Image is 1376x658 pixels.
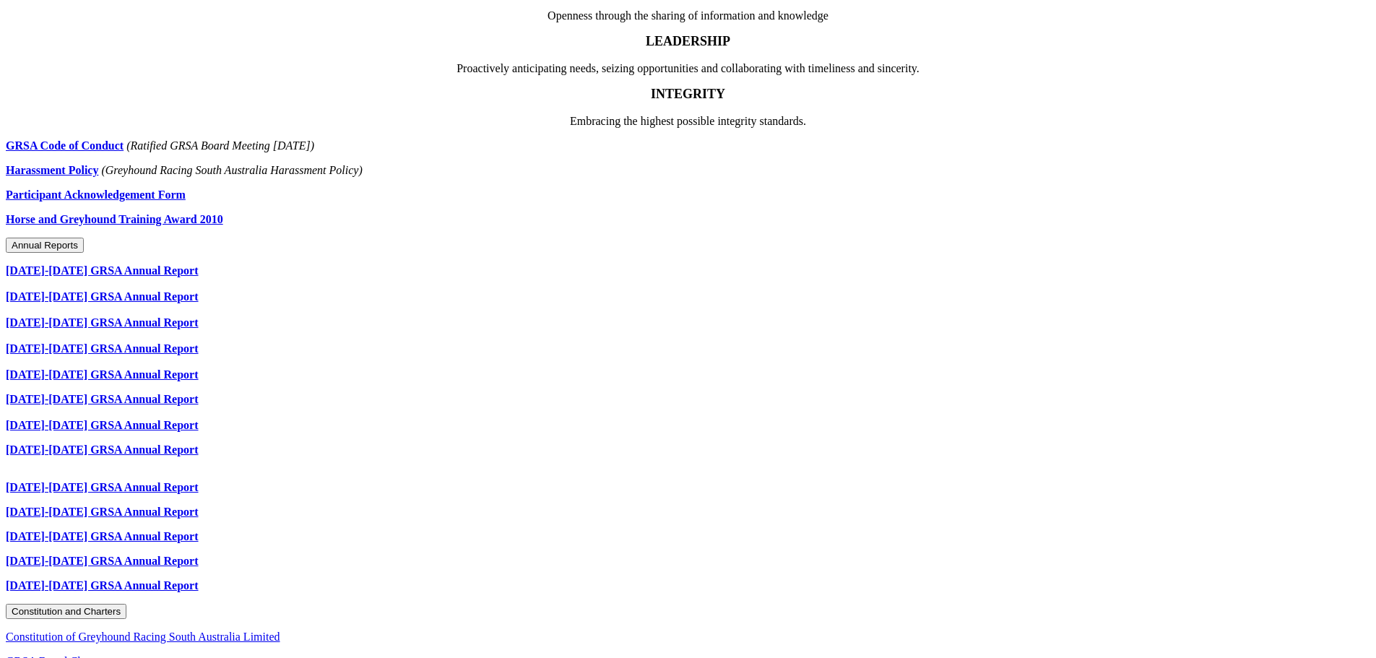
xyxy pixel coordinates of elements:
a: GRSA Code of Conduct [6,139,124,152]
a: [DATE]-[DATE] GRSA Annual Report [6,393,199,405]
a: [DATE]-[DATE] GRSA Annual Report [6,579,199,592]
a: [DATE]-[DATE] GRSA Annual Report [6,290,199,303]
a: Harassment Policy [6,164,98,176]
a: [DATE]-[DATE] GRSA Annual Report [6,555,199,567]
span: Embracing the highest possible integrity standards. [570,115,806,127]
a: [DATE]-[DATE] GRSA Annual Report [6,342,199,355]
strong: LEADERSHIP [646,34,730,48]
a: Participant Acknowledgement Form [6,189,186,201]
a: Horse and Greyhound Training Award 2010 [6,213,223,225]
a: [DATE]-[DATE] GRSA Annual Report [6,316,199,329]
strong: INTEGRITY [651,87,725,101]
a: [DATE]-[DATE] GRSA Annual Report [6,530,199,542]
a: [DATE]-[DATE] GRSA Annual Report [6,443,199,456]
span: Openness through the sharing of information and knowledge [548,9,828,22]
a: [DATE]-[DATE] GRSA Annual Report [6,481,199,493]
a: [DATE]-[DATE] GRSA Annual Report [6,506,199,518]
em: (Ratified GRSA Board Meeting [DATE]) [126,139,314,152]
button: Annual Reports [6,238,84,253]
em: (Greyhound Racing South Australia Harassment Policy) [101,164,362,176]
a: [DATE]-[DATE] GRSA Annual Report [6,419,199,431]
button: Constitution and Charters [6,604,126,619]
a: [DATE]-[DATE] GRSA Annual Report [6,264,199,277]
span: Proactively anticipating needs, seizing opportunities and collaborating with timeliness and since... [456,62,920,74]
a: [DATE]-[DATE] GRSA Annual Report [6,368,199,381]
a: Constitution of Greyhound Racing South Australia Limited [6,631,280,643]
